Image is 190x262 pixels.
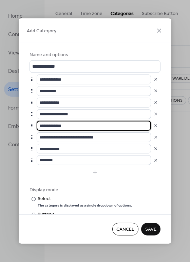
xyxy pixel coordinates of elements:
[141,223,160,235] button: Save
[30,186,159,194] div: Display mode
[112,223,138,235] button: Cancel
[30,51,159,59] div: Name and options
[38,203,132,208] div: The category is displayed as a single dropdown of options.
[145,226,156,233] span: Save
[116,226,134,233] span: Cancel
[38,195,131,202] div: Select
[27,28,56,35] span: Add Category
[38,211,110,218] div: Buttons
